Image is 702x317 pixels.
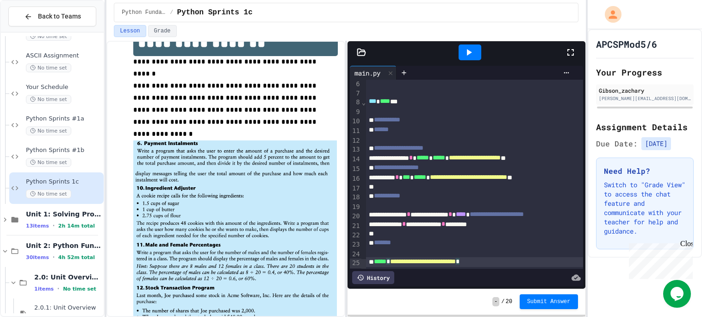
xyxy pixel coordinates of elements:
[350,165,361,174] div: 15
[492,297,499,306] span: -
[26,158,71,167] span: No time set
[57,285,59,292] span: •
[8,6,96,26] button: Back to Teams
[350,174,361,184] div: 16
[350,184,361,193] div: 17
[26,63,71,72] span: No time set
[4,4,64,59] div: Chat with us now!Close
[26,52,102,60] span: ASCII Assignment
[350,231,361,240] div: 22
[625,240,693,279] iframe: chat widget
[170,9,173,16] span: /
[350,193,361,203] div: 18
[663,280,693,308] iframe: chat widget
[350,259,361,268] div: 25
[350,203,361,212] div: 19
[26,223,49,229] span: 13 items
[350,155,361,165] div: 14
[604,165,686,177] h3: Need Help?
[26,190,71,198] span: No time set
[122,9,166,16] span: Python Fundamentals
[350,89,361,98] div: 7
[506,298,512,305] span: 20
[350,145,361,155] div: 13
[599,95,691,102] div: [PERSON_NAME][EMAIL_ADDRESS][DOMAIN_NAME]
[350,66,397,80] div: main.py
[26,115,102,123] span: Python Sprints #1a
[63,286,96,292] span: No time set
[350,240,361,250] div: 23
[596,120,694,133] h2: Assignment Details
[34,304,102,312] span: 2.0.1: Unit Overview
[352,271,394,284] div: History
[501,298,504,305] span: /
[350,268,361,278] div: 26
[26,127,71,135] span: No time set
[596,138,638,149] span: Due Date:
[596,38,657,51] h1: APCSPMod5/6
[350,222,361,231] div: 21
[177,7,253,18] span: Python Sprints 1c
[58,254,95,260] span: 4h 52m total
[148,25,177,37] button: Grade
[350,68,385,78] div: main.py
[38,12,81,21] span: Back to Teams
[350,136,361,146] div: 12
[641,137,671,150] span: [DATE]
[26,32,71,41] span: No time set
[114,25,146,37] button: Lesson
[596,66,694,79] h2: Your Progress
[350,117,361,127] div: 10
[34,273,102,281] span: 2.0: Unit Overview
[350,108,361,117] div: 9
[350,127,361,136] div: 11
[599,86,691,95] div: Gibson_zachary
[527,298,571,305] span: Submit Answer
[350,80,361,89] div: 6
[26,178,102,186] span: Python Sprints 1c
[604,180,686,236] p: Switch to "Grade View" to access the chat feature and communicate with your teacher for help and ...
[26,95,71,104] span: No time set
[350,250,361,259] div: 24
[350,212,361,222] div: 20
[520,294,578,309] button: Submit Answer
[26,83,102,91] span: Your Schedule
[58,223,95,229] span: 2h 14m total
[53,222,55,229] span: •
[34,286,54,292] span: 1 items
[595,4,624,25] div: My Account
[26,241,102,250] span: Unit 2: Python Fundamentals
[26,146,102,154] span: Python Sprints #1b
[53,254,55,261] span: •
[350,98,361,108] div: 8
[361,99,366,106] span: Fold line
[26,210,102,218] span: Unit 1: Solving Problems in Computer Science
[26,254,49,260] span: 30 items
